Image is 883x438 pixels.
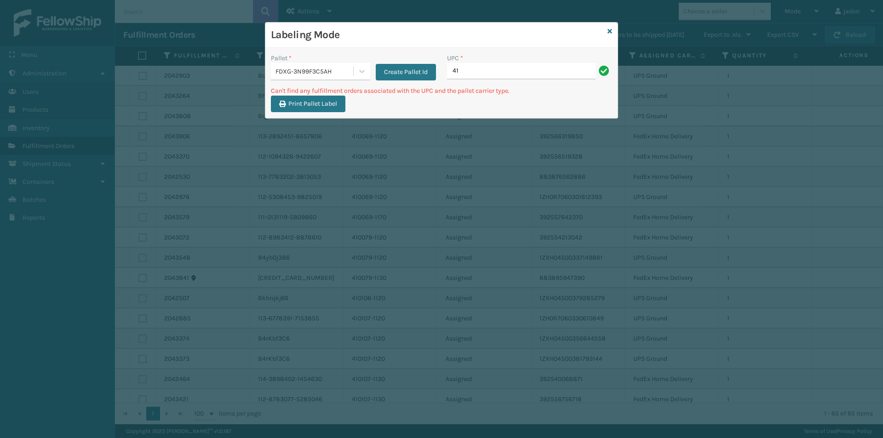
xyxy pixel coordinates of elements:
button: Print Pallet Label [271,96,345,112]
p: Can't find any fulfillment orders associated with the UPC and the pallet carrier type. [271,86,612,96]
h3: Labeling Mode [271,28,604,42]
label: Pallet [271,53,292,63]
div: FDXG-3N99F3C5AH [275,67,354,76]
button: Create Pallet Id [376,64,436,80]
label: UPC [447,53,463,63]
